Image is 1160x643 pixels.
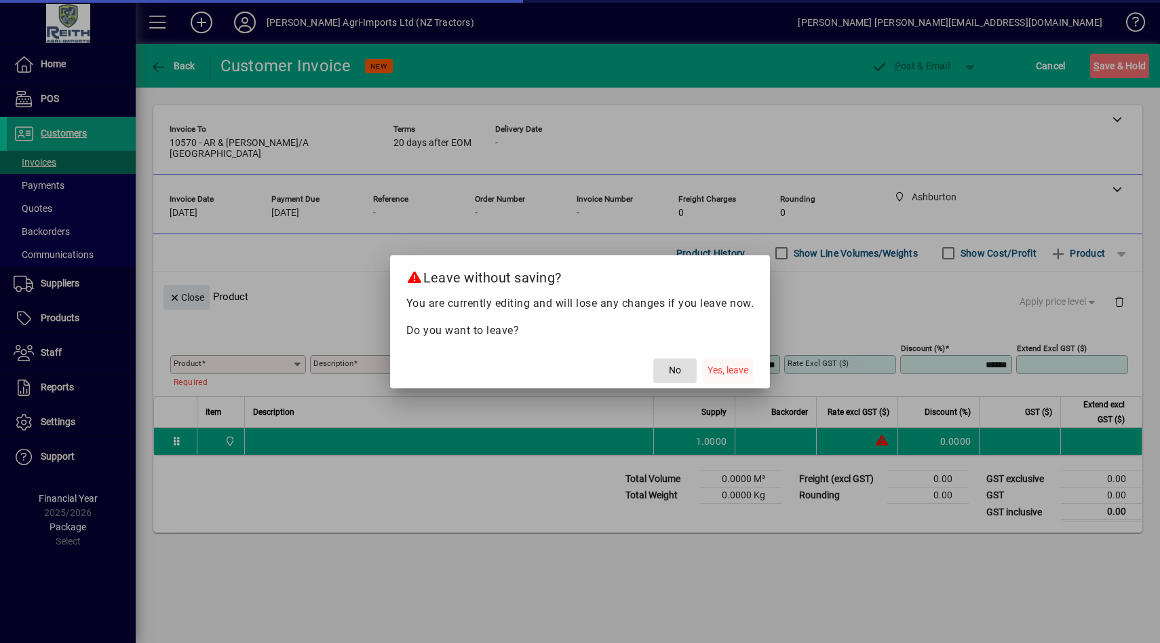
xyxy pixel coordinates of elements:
[653,359,697,383] button: No
[669,363,681,378] span: No
[702,359,754,383] button: Yes, leave
[708,363,748,378] span: Yes, leave
[390,255,771,295] h2: Leave without saving?
[406,323,754,339] p: Do you want to leave?
[406,295,754,312] p: You are currently editing and will lose any changes if you leave now.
